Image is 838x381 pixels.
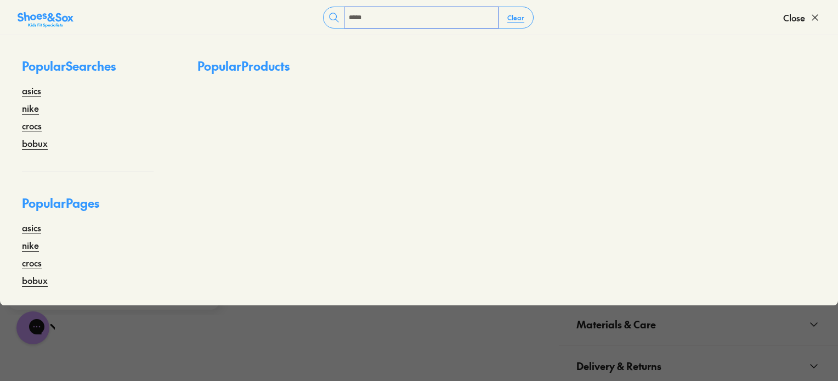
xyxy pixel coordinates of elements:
[18,11,73,29] img: SNS_Logo_Responsive.svg
[22,256,42,269] a: crocs
[19,72,208,96] div: Reply to the campaigns
[19,35,208,67] div: Struggling to find the right size? Let me know if I can help!
[22,119,42,132] a: crocs
[22,221,41,234] a: asics
[22,101,39,115] a: nike
[499,8,533,27] button: Clear
[41,16,84,27] h3: Shoes
[559,304,838,345] button: Materials & Care
[22,238,39,252] a: nike
[22,57,154,84] p: Popular Searches
[193,14,208,29] button: Dismiss campaign
[11,308,55,348] iframe: Gorgias live chat messenger
[18,9,73,26] a: Shoes &amp; Sox
[8,13,219,67] div: Message from Shoes. Struggling to find the right size? Let me know if I can help!
[22,194,154,221] p: Popular Pages
[783,11,805,24] span: Close
[783,5,820,30] button: Close
[19,13,37,30] img: Shoes logo
[22,137,48,150] a: bobux
[8,2,219,107] div: Campaign message
[197,57,290,75] p: Popular Products
[22,84,41,97] a: asics
[576,308,656,340] span: Materials & Care
[22,274,48,287] a: bobux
